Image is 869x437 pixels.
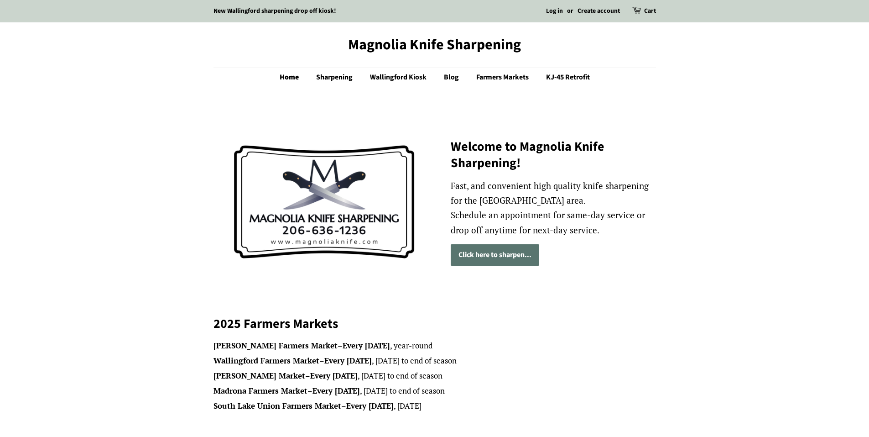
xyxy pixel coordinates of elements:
strong: Every [DATE] [310,370,358,381]
strong: South Lake Union Farmers Market [213,400,341,411]
h2: Welcome to Magnolia Knife Sharpening! [451,138,656,172]
a: New Wallingford sharpening drop off kiosk! [213,6,336,16]
a: Magnolia Knife Sharpening [213,36,656,53]
strong: [PERSON_NAME] Market [213,370,305,381]
li: – , [DATE] to end of season [213,384,656,398]
strong: Every [DATE] [312,385,360,396]
li: – , [DATE] [213,400,656,413]
li: – , [DATE] to end of season [213,369,656,383]
a: Log in [546,6,563,16]
strong: Wallingford Farmers Market [213,355,319,366]
li: – , year-round [213,339,656,353]
li: – , [DATE] to end of season [213,354,656,368]
a: Click here to sharpen... [451,244,539,266]
h2: 2025 Farmers Markets [213,316,656,332]
strong: Every [DATE] [343,340,390,351]
a: Create account [578,6,620,16]
a: Wallingford Kiosk [363,68,436,87]
strong: Every [DATE] [324,355,372,366]
a: Sharpening [309,68,362,87]
a: Cart [644,6,656,17]
strong: Madrona Farmers Market [213,385,307,396]
p: Fast, and convenient high quality knife sharpening for the [GEOGRAPHIC_DATA] area. Schedule an ap... [451,179,656,237]
a: Farmers Markets [469,68,538,87]
strong: [PERSON_NAME] Farmers Market [213,340,338,351]
a: Home [280,68,308,87]
a: KJ-45 Retrofit [539,68,590,87]
li: or [567,6,573,17]
strong: Every [DATE] [346,400,394,411]
a: Blog [437,68,468,87]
